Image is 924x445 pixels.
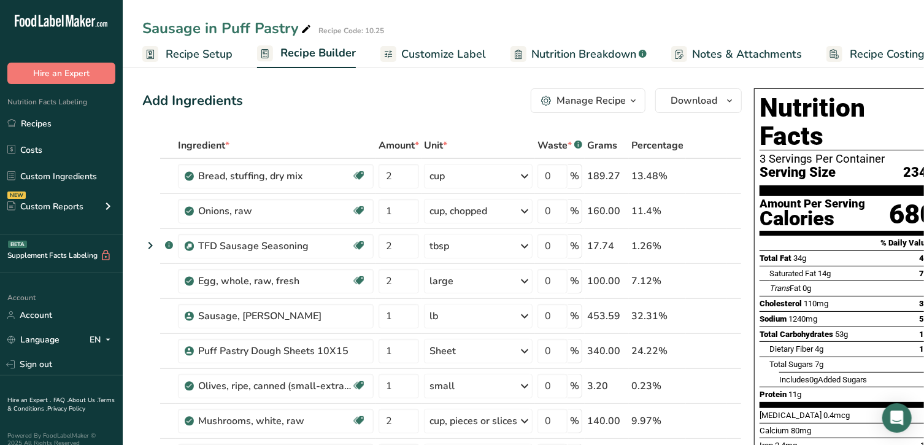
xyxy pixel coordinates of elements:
[760,210,865,228] div: Calories
[198,274,352,288] div: Egg, whole, raw, fresh
[631,414,683,428] div: 9.97%
[198,169,352,184] div: Bread, stuffing, dry mix
[429,309,438,323] div: lb
[631,169,683,184] div: 13.48%
[142,17,314,39] div: Sausage in Puff Pastry
[760,299,802,308] span: Cholesterol
[510,41,647,68] a: Nutrition Breakdown
[429,414,517,428] div: cup, pieces or slices
[587,309,626,323] div: 453.59
[692,46,802,63] span: Notes & Attachments
[47,404,85,413] a: Privacy Policy
[631,239,683,253] div: 1.26%
[655,88,742,113] button: Download
[185,242,194,251] img: Sub Recipe
[818,269,831,278] span: 14g
[429,204,487,219] div: cup, chopped
[7,63,115,84] button: Hire an Expert
[424,138,447,153] span: Unit
[809,375,818,384] span: 0g
[280,45,356,61] span: Recipe Builder
[631,274,683,288] div: 7.12%
[769,284,790,293] i: Trans
[379,138,419,153] span: Amount
[769,269,816,278] span: Saturated Fat
[198,414,352,428] div: Mushrooms, white, raw
[631,379,683,393] div: 0.23%
[803,284,811,293] span: 0g
[791,426,811,435] span: 80mg
[68,396,98,404] a: About Us .
[142,91,243,111] div: Add Ingredients
[587,379,626,393] div: 3.20
[769,284,801,293] span: Fat
[631,344,683,358] div: 24.22%
[429,274,453,288] div: large
[166,46,233,63] span: Recipe Setup
[631,309,683,323] div: 32.31%
[769,360,813,369] span: Total Sugars
[815,360,823,369] span: 7g
[556,93,626,108] div: Manage Recipe
[631,138,683,153] span: Percentage
[198,204,352,219] div: Onions, raw
[760,165,836,180] span: Serving Size
[587,239,626,253] div: 17.74
[835,330,848,339] span: 53g
[401,46,486,63] span: Customize Label
[760,198,865,210] div: Amount Per Serving
[823,411,850,420] span: 0.4mcg
[760,390,787,399] span: Protein
[198,309,352,323] div: Sausage, [PERSON_NAME]
[587,414,626,428] div: 140.00
[198,344,352,358] div: Puff Pastry Dough Sheets 10X15
[671,93,717,108] span: Download
[882,403,912,433] div: Open Intercom Messenger
[587,169,626,184] div: 189.27
[531,88,645,113] button: Manage Recipe
[7,396,115,413] a: Terms & Conditions .
[318,25,384,36] div: Recipe Code: 10.25
[631,204,683,219] div: 11.4%
[587,274,626,288] div: 100.00
[804,299,828,308] span: 110mg
[788,390,801,399] span: 11g
[769,344,813,354] span: Dietary Fiber
[53,396,68,404] a: FAQ .
[587,138,617,153] span: Grams
[7,192,26,199] div: NEW
[198,239,352,253] div: TFD Sausage Seasoning
[760,253,791,263] span: Total Fat
[815,344,823,354] span: 4g
[7,200,83,213] div: Custom Reports
[198,379,352,393] div: Olives, ripe, canned (small-extra large)
[8,241,27,248] div: BETA
[429,239,449,253] div: tbsp
[760,411,822,420] span: [MEDICAL_DATA]
[178,138,229,153] span: Ingredient
[779,375,867,384] span: Includes Added Sugars
[671,41,802,68] a: Notes & Attachments
[531,46,636,63] span: Nutrition Breakdown
[788,314,817,323] span: 1240mg
[587,344,626,358] div: 340.00
[7,396,51,404] a: Hire an Expert .
[7,329,60,350] a: Language
[380,41,486,68] a: Customize Label
[257,39,356,69] a: Recipe Builder
[760,314,787,323] span: Sodium
[587,204,626,219] div: 160.00
[142,41,233,68] a: Recipe Setup
[429,379,455,393] div: small
[90,333,115,347] div: EN
[429,169,445,184] div: cup
[793,253,806,263] span: 34g
[760,330,833,339] span: Total Carbohydrates
[760,426,789,435] span: Calcium
[537,138,582,153] div: Waste
[429,344,456,358] div: Sheet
